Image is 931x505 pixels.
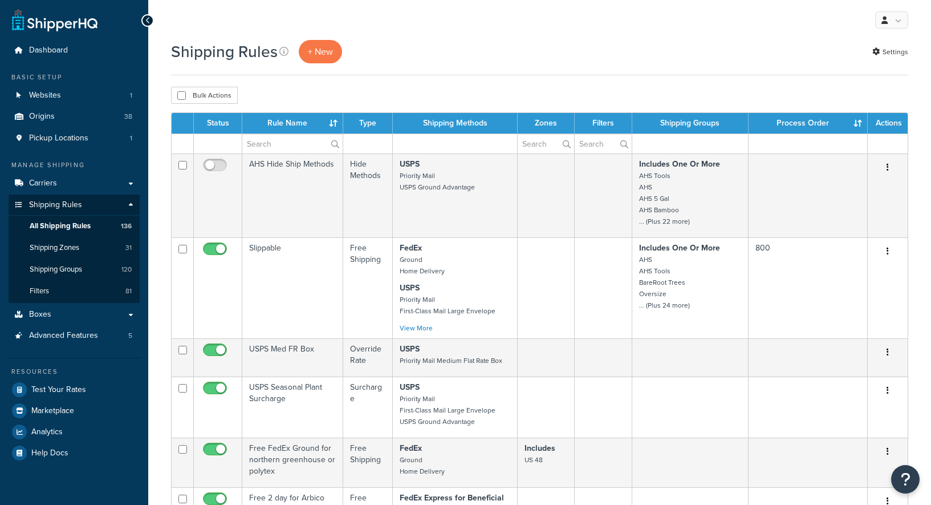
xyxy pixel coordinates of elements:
[518,113,575,134] th: Zones
[9,128,140,149] li: Pickup Locations
[242,134,343,153] input: Search
[125,286,132,296] span: 81
[343,237,393,338] td: Free Shipping
[29,331,98,341] span: Advanced Features
[400,254,445,276] small: Ground Home Delivery
[30,286,49,296] span: Filters
[575,134,631,153] input: Search
[29,134,88,143] span: Pickup Locations
[9,237,140,258] li: Shipping Zones
[639,242,720,254] strong: Includes One Or More
[12,9,97,31] a: ShipperHQ Home
[9,173,140,194] a: Carriers
[400,242,422,254] strong: FedEx
[9,195,140,216] a: Shipping Rules
[29,310,51,320] span: Boxes
[29,200,82,210] span: Shipping Rules
[9,72,140,82] div: Basic Setup
[29,46,68,55] span: Dashboard
[400,343,420,355] strong: USPS
[400,282,420,294] strong: USPS
[299,40,342,63] p: + New
[868,113,908,134] th: Actions
[872,44,908,60] a: Settings
[400,323,433,333] a: View More
[9,85,140,106] a: Websites 1
[29,179,57,188] span: Carriers
[9,281,140,302] a: Filters 81
[125,243,132,253] span: 31
[891,465,920,494] button: Open Resource Center
[130,91,132,100] span: 1
[639,158,720,170] strong: Includes One Or More
[9,128,140,149] a: Pickup Locations 1
[575,113,632,134] th: Filters
[30,265,82,274] span: Shipping Groups
[31,385,86,395] span: Test Your Rates
[343,153,393,237] td: Hide Methods
[9,325,140,346] li: Advanced Features
[9,160,140,170] div: Manage Shipping
[343,438,393,487] td: Free Shipping
[400,355,502,366] small: Priority Mail Medium Flat Rate Box
[9,106,140,127] a: Origins 38
[242,153,343,237] td: AHS Hide Ship Methods
[9,401,140,421] a: Marketplace
[632,113,749,134] th: Shipping Groups
[9,106,140,127] li: Origins
[9,281,140,302] li: Filters
[242,237,343,338] td: Slippable
[400,381,420,393] strong: USPS
[30,243,79,253] span: Shipping Zones
[525,455,543,465] small: US 48
[9,40,140,61] a: Dashboard
[171,87,238,104] button: Bulk Actions
[400,455,445,476] small: Ground Home Delivery
[343,113,393,134] th: Type
[171,41,278,63] h1: Shipping Rules
[393,113,518,134] th: Shipping Methods
[639,171,690,227] small: AHS Tools AHS AHS 5 Gal AHS Bamboo ... (Plus 22 more)
[525,442,555,454] strong: Includes
[749,237,868,338] td: 800
[31,427,63,437] span: Analytics
[9,443,140,463] a: Help Docs
[749,113,868,134] th: Process Order : activate to sort column ascending
[128,331,132,341] span: 5
[400,158,420,170] strong: USPS
[343,377,393,438] td: Surcharge
[30,221,91,231] span: All Shipping Rules
[9,367,140,377] div: Resources
[9,195,140,303] li: Shipping Rules
[124,112,132,122] span: 38
[400,171,475,192] small: Priority Mail USPS Ground Advantage
[194,113,242,134] th: Status
[9,304,140,325] a: Boxes
[29,91,61,100] span: Websites
[639,254,690,310] small: AHS AHS Tools BareRoot Trees Oversize ... (Plus 24 more)
[121,265,132,274] span: 120
[31,449,68,458] span: Help Docs
[9,85,140,106] li: Websites
[9,325,140,346] a: Advanced Features 5
[31,406,74,416] span: Marketplace
[9,259,140,280] a: Shipping Groups 120
[9,379,140,400] a: Test Your Rates
[242,377,343,438] td: USPS Seasonal Plant Surcharge
[242,338,343,377] td: USPS Med FR Box
[9,216,140,237] a: All Shipping Rules 136
[343,338,393,377] td: Override Rate
[29,112,55,122] span: Origins
[518,134,574,153] input: Search
[9,422,140,442] a: Analytics
[400,394,495,427] small: Priority Mail First-Class Mail Large Envelope USPS Ground Advantage
[400,442,422,454] strong: FedEx
[9,259,140,280] li: Shipping Groups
